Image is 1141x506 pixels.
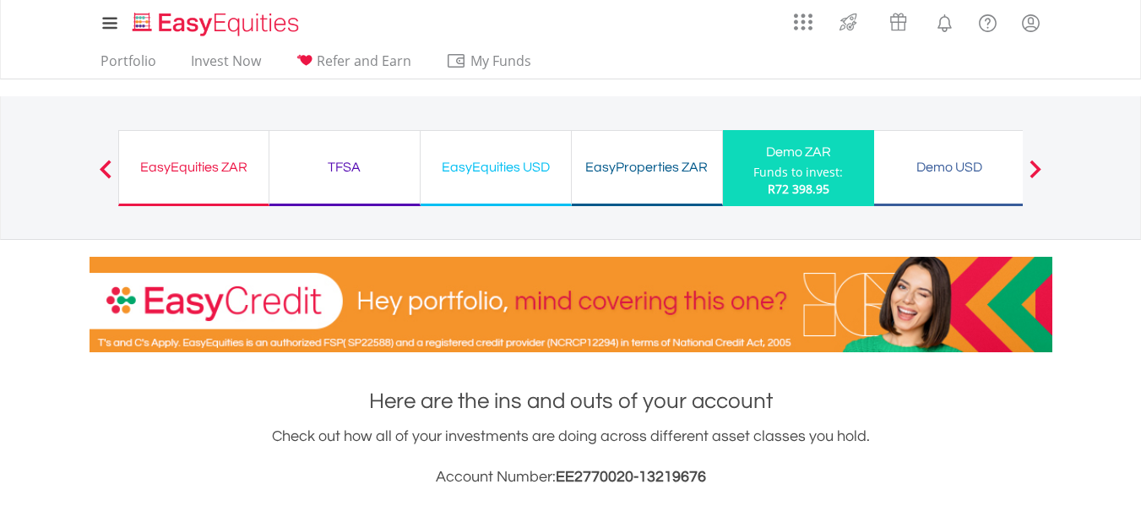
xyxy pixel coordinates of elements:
img: thrive-v2.svg [834,8,862,35]
a: Home page [126,4,306,38]
span: My Funds [446,50,557,72]
img: EasyEquities_Logo.png [129,10,306,38]
span: R72 398.95 [768,181,829,197]
div: Demo ZAR [733,140,864,164]
span: EE2770020-13219676 [556,469,706,485]
div: EasyEquities ZAR [129,155,258,179]
a: Portfolio [94,52,163,79]
a: Notifications [923,4,966,38]
a: AppsGrid [783,4,823,31]
a: Vouchers [873,4,923,35]
div: Demo USD [884,155,1014,179]
a: My Profile [1009,4,1052,41]
h1: Here are the ins and outs of your account [90,386,1052,416]
a: Refer and Earn [289,52,418,79]
button: Previous [89,168,122,185]
div: Funds to invest: [753,164,843,181]
div: EasyEquities USD [431,155,561,179]
div: Check out how all of your investments are doing across different asset classes you hold. [90,425,1052,489]
img: grid-menu-icon.svg [794,13,812,31]
h3: Account Number: [90,465,1052,489]
div: EasyProperties ZAR [582,155,712,179]
span: Refer and Earn [317,52,411,70]
img: EasyCredit Promotion Banner [90,257,1052,352]
img: vouchers-v2.svg [884,8,912,35]
button: Next [1019,168,1052,185]
a: Invest Now [184,52,268,79]
div: TFSA [280,155,410,179]
a: FAQ's and Support [966,4,1009,38]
